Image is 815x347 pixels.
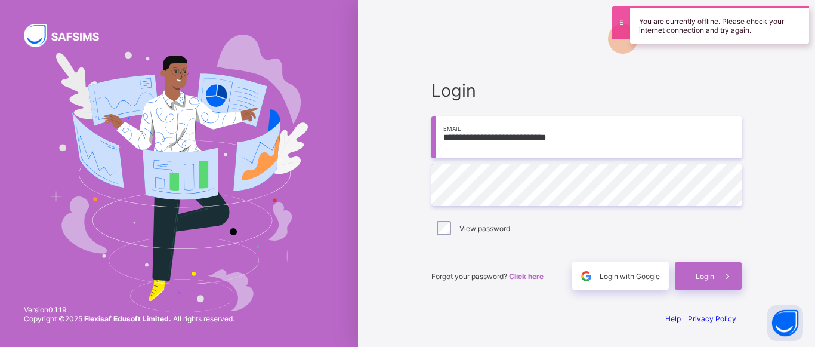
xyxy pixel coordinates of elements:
[50,35,308,312] img: Hero Image
[431,80,742,101] span: Login
[509,272,544,281] a: Click here
[630,6,809,44] div: You are currently offline. Please check your internet connection and try again.
[24,24,113,47] img: SAFSIMS Logo
[696,272,714,281] span: Login
[459,224,510,233] label: View password
[665,314,681,323] a: Help
[24,305,234,314] span: Version 0.1.19
[84,314,171,323] strong: Flexisaf Edusoft Limited.
[579,269,593,283] img: google.396cfc9801f0270233282035f929180a.svg
[24,314,234,323] span: Copyright © 2025 All rights reserved.
[688,314,736,323] a: Privacy Policy
[431,272,544,281] span: Forgot your password?
[767,305,803,341] button: Open asap
[600,272,660,281] span: Login with Google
